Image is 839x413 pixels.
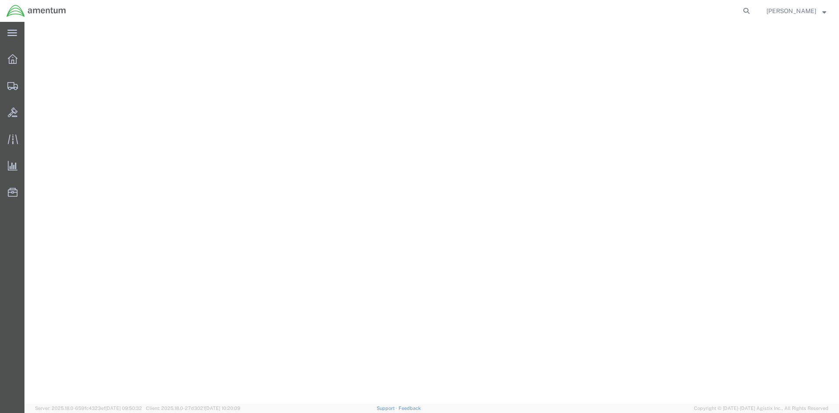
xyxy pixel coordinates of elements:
a: Feedback [399,406,421,411]
img: logo [6,4,66,17]
span: Server: 2025.18.0-659fc4323ef [35,406,142,411]
button: [PERSON_NAME] [766,6,827,16]
span: Client: 2025.18.0-27d3021 [146,406,240,411]
iframe: FS Legacy Container [24,22,839,404]
span: [DATE] 09:50:32 [105,406,142,411]
a: Support [377,406,399,411]
span: Copyright © [DATE]-[DATE] Agistix Inc., All Rights Reserved [694,405,829,412]
span: Jessica White [766,6,816,16]
span: [DATE] 10:20:09 [205,406,240,411]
